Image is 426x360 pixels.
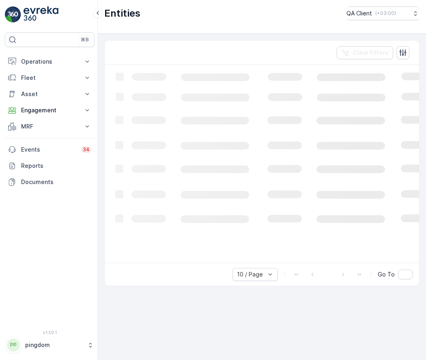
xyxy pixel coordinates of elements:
div: PP [7,339,20,351]
p: ( +03:00 ) [375,10,396,17]
p: Clear Filters [353,49,388,57]
button: MRF [5,118,95,135]
p: pingdom [25,341,83,349]
button: PPpingdom [5,336,95,354]
p: Engagement [21,106,78,114]
p: ⌘B [81,36,89,43]
a: Documents [5,174,95,190]
p: Reports [21,162,91,170]
p: Entities [104,7,140,20]
p: Asset [21,90,78,98]
button: Asset [5,86,95,102]
button: QA Client(+03:00) [346,6,420,20]
button: Operations [5,54,95,70]
a: Reports [5,158,95,174]
button: Clear Filters [337,46,393,59]
button: Fleet [5,70,95,86]
button: Engagement [5,102,95,118]
p: MRF [21,122,78,131]
p: 34 [83,146,90,153]
a: Events34 [5,141,95,158]
span: Go To [378,270,395,279]
p: QA Client [346,9,372,17]
p: Documents [21,178,91,186]
span: v 1.50.1 [5,330,95,335]
p: Fleet [21,74,78,82]
p: Events [21,146,76,154]
img: logo [5,6,21,23]
p: Operations [21,58,78,66]
img: logo_light-DOdMpM7g.png [24,6,58,23]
